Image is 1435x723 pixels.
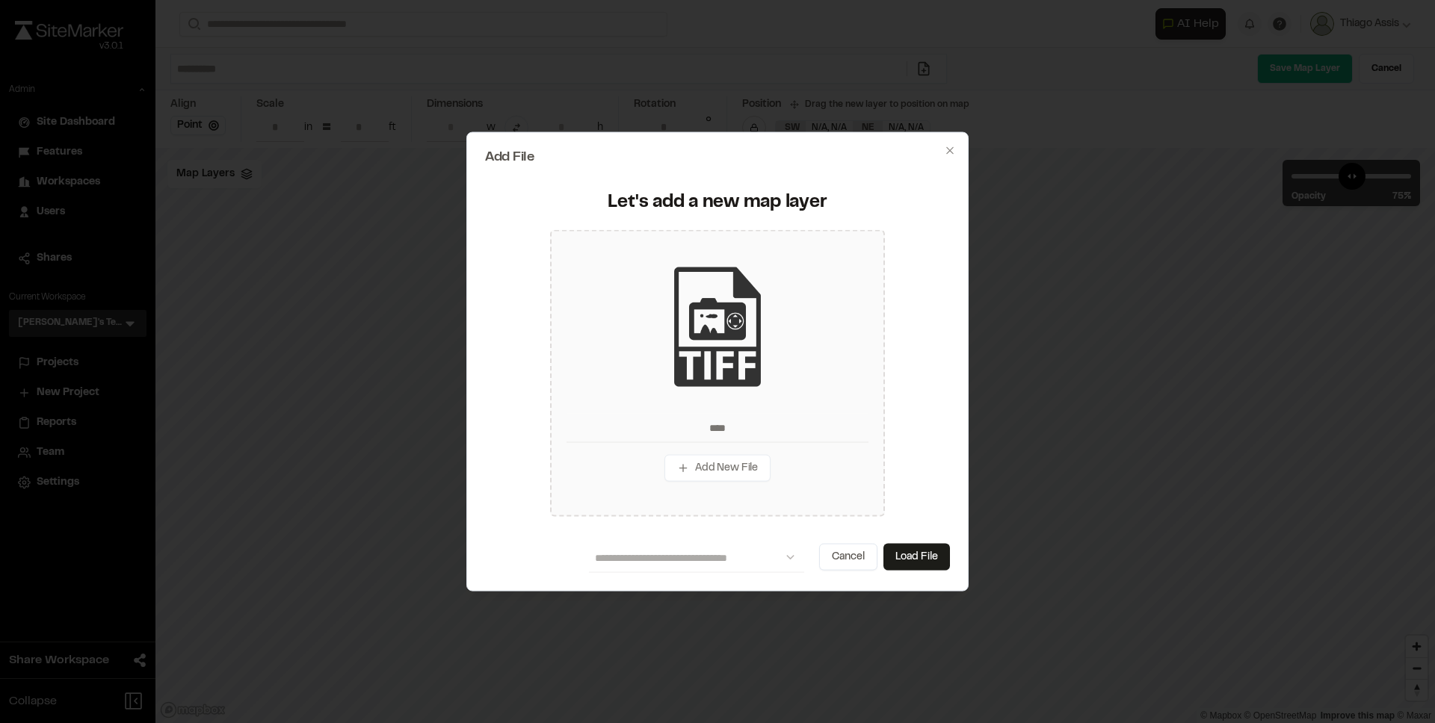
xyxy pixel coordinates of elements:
[664,455,771,482] button: Add New File
[485,151,950,164] h2: Add File
[883,543,950,570] button: Load File
[819,543,877,570] button: Cancel
[550,229,885,516] div: Add New File
[494,191,941,215] div: Let's add a new map layer
[658,267,777,387] img: tif_black_icon.png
